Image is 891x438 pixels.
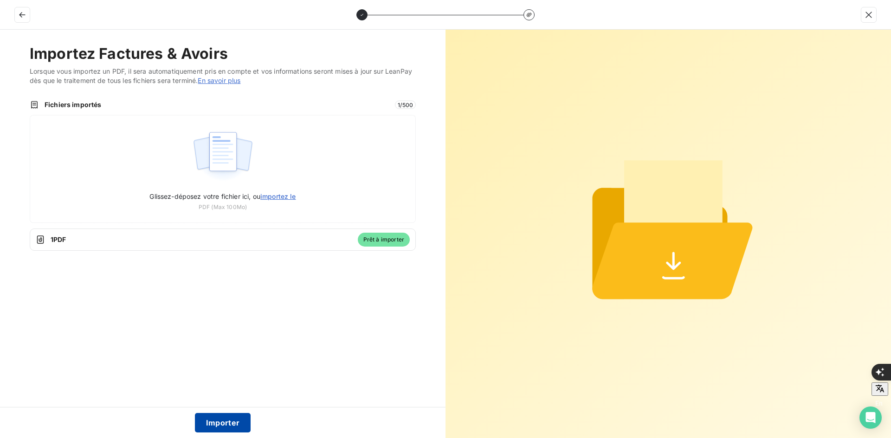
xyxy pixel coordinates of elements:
button: Importer [195,413,251,432]
div: Open Intercom Messenger [859,406,882,429]
span: importez le [260,192,296,200]
a: En savoir plus [198,76,240,84]
span: 1 PDF [51,235,352,244]
h2: Importez Factures & Avoirs [30,44,416,63]
span: PDF (Max 100Mo) [199,203,247,211]
span: Fichiers importés [45,100,389,109]
img: illustration [192,127,254,186]
span: 1 / 500 [395,101,416,109]
span: Lorsque vous importez un PDF, il sera automatiquement pris en compte et vos informations seront m... [30,67,416,85]
span: Prêt à importer [358,233,410,247]
span: Glissez-déposez votre fichier ici, ou [149,192,296,200]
